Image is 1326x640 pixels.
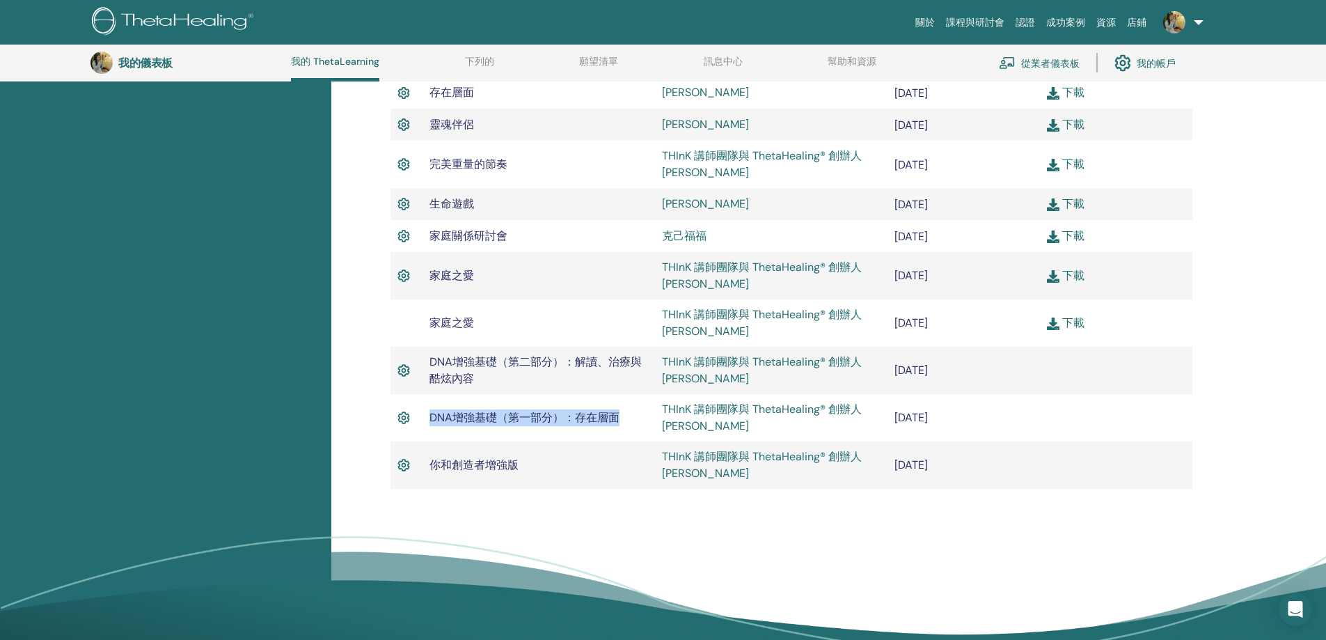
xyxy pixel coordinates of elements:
[999,47,1080,78] a: 從業者儀表板
[1062,157,1084,171] font: 下載
[1062,268,1084,283] font: 下載
[429,117,474,132] font: 靈魂伴侶
[894,86,928,100] font: [DATE]
[1047,198,1059,211] img: download.svg
[894,118,928,132] font: [DATE]
[579,55,618,68] font: 願望清單
[429,196,474,211] font: 生命遊戲
[291,55,379,68] font: 我的 ThetaLearning
[662,307,862,338] a: THInK 講師團隊與 ThetaHealing® 創辦人 [PERSON_NAME]
[1010,10,1041,36] a: 認證
[662,148,862,180] a: THInK 講師團隊與 ThetaHealing® 創辦人 [PERSON_NAME]
[1047,157,1084,171] a: 下載
[92,7,258,38] img: logo.png
[1062,228,1084,243] font: 下載
[1047,117,1084,132] a: 下載
[1016,17,1035,28] font: 認證
[1041,10,1091,36] a: 成功案例
[429,268,474,283] font: 家庭之愛
[579,56,618,78] a: 願望清單
[397,155,410,173] img: 有效證書
[894,363,928,377] font: [DATE]
[1047,87,1059,100] img: download.svg
[1062,315,1084,330] font: 下載
[1091,10,1121,36] a: 資源
[1114,51,1131,75] img: cog.svg
[1046,17,1085,28] font: 成功案例
[894,229,928,244] font: [DATE]
[429,354,642,386] font: DNA增強基礎（第二部分）：解讀、治療與酷炫內容
[429,410,619,425] font: DNA增強基礎（第一部分）：存在層面
[397,456,410,474] img: 有效證書
[1127,17,1146,28] font: 店鋪
[1279,593,1312,626] div: Open Intercom Messenger
[429,458,519,472] font: 你和創造者增強版
[1047,85,1084,100] a: 下載
[1062,85,1084,100] font: 下載
[291,56,379,81] a: 我的 ThetaLearning
[662,449,862,481] a: THInK 講師團隊與 ThetaHealing® 創辦人 [PERSON_NAME]
[429,85,474,100] font: 存在層面
[118,56,173,70] font: 我的儀表板
[1047,228,1084,243] a: 下載
[1121,10,1152,36] a: 店鋪
[1062,196,1084,211] font: 下載
[915,17,935,28] font: 關於
[704,55,743,68] font: 訊息中心
[1047,270,1059,283] img: download.svg
[397,361,410,380] img: 有效證書
[397,116,410,134] img: 有效證書
[662,402,862,433] a: THInK 講師團隊與 ThetaHealing® 創辦人 [PERSON_NAME]
[465,56,494,78] a: 下列的
[397,227,410,245] img: 有效證書
[397,409,410,427] img: 有效證書
[894,268,928,283] font: [DATE]
[1047,159,1059,171] img: download.svg
[662,228,707,243] a: 克己福福
[429,228,507,243] font: 家庭關係研討會
[946,17,1004,28] font: 課程與研討會
[940,10,1010,36] a: 課程與研討會
[828,55,876,68] font: 幫助和資源
[1062,117,1084,132] font: 下載
[1047,119,1059,132] img: download.svg
[1047,268,1084,283] a: 下載
[1047,231,1059,243] img: download.svg
[910,10,940,36] a: 關於
[429,157,507,171] font: 完美重量的節奏
[465,55,494,68] font: 下列的
[1021,57,1080,70] font: 從業者儀表板
[1114,47,1176,78] a: 我的帳戶
[397,267,410,285] img: 有效證書
[662,85,749,100] a: [PERSON_NAME]
[894,410,928,425] font: [DATE]
[1163,11,1185,33] img: default.jpg
[662,354,862,386] a: THInK 講師團隊與 ThetaHealing® 創辦人 [PERSON_NAME]
[1047,318,1059,330] img: download.svg
[1096,17,1116,28] font: 資源
[662,196,749,211] a: [PERSON_NAME]
[999,56,1016,69] img: chalkboard-teacher.svg
[828,56,876,78] a: 幫助和資源
[662,117,749,132] a: [PERSON_NAME]
[1047,196,1084,211] a: 下載
[894,315,928,330] font: [DATE]
[894,197,928,212] font: [DATE]
[704,56,743,78] a: 訊息中心
[662,260,862,291] a: THInK 講師團隊與 ThetaHealing® 創辦人 [PERSON_NAME]
[90,52,113,74] img: default.jpg
[429,315,474,330] font: 家庭之愛
[1047,315,1084,330] a: 下載
[894,458,928,472] font: [DATE]
[397,84,410,102] img: 有效證書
